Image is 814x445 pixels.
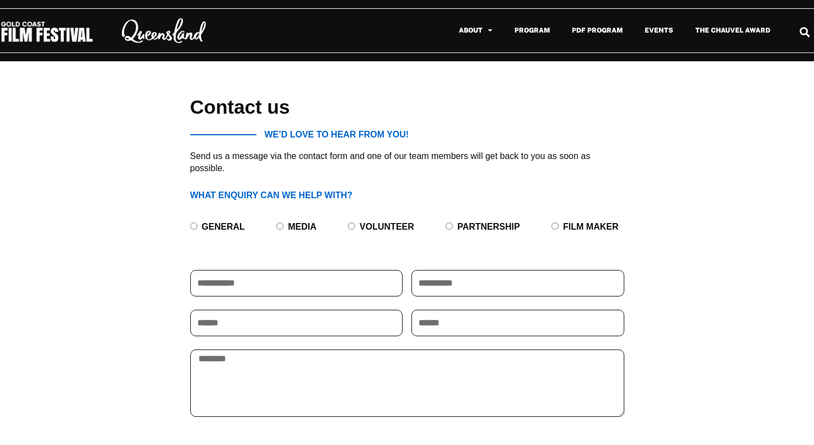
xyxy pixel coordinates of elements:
label: Film Maker [563,222,618,231]
a: The Chauvel Award [684,18,781,43]
h4: What enquiry can we help with? [190,190,624,200]
a: PDF Program [561,18,634,43]
a: Program [504,18,561,43]
a: About [448,18,504,43]
label: Partnership [457,222,520,231]
div: Search [796,23,814,41]
p: Send us a message via the contact form and one of our team members will get back to you as soon a... [190,150,624,174]
label: Media [288,222,317,231]
nav: Menu [231,18,781,43]
label: General [202,222,245,231]
a: Events [634,18,684,43]
h1: Contact us [190,97,624,116]
span: WE’D LOVE TO HEAR FROM YOU! [265,130,409,139]
label: Volunteer [360,222,414,231]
